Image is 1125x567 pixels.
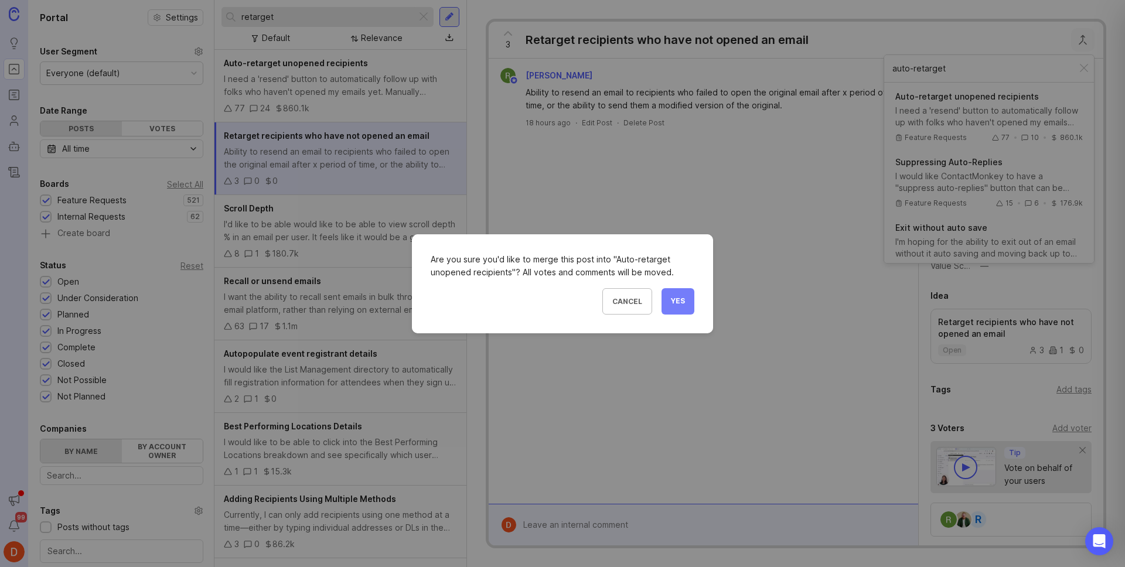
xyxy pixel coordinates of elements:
[602,288,652,315] button: Cancel
[671,296,685,306] span: Yes
[431,253,694,279] div: Are you sure you'd like to merge this post into " Auto-retarget unopened recipients "? All votes ...
[612,297,642,306] span: Cancel
[662,288,694,315] button: Yes
[1085,527,1113,555] div: Open Intercom Messenger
